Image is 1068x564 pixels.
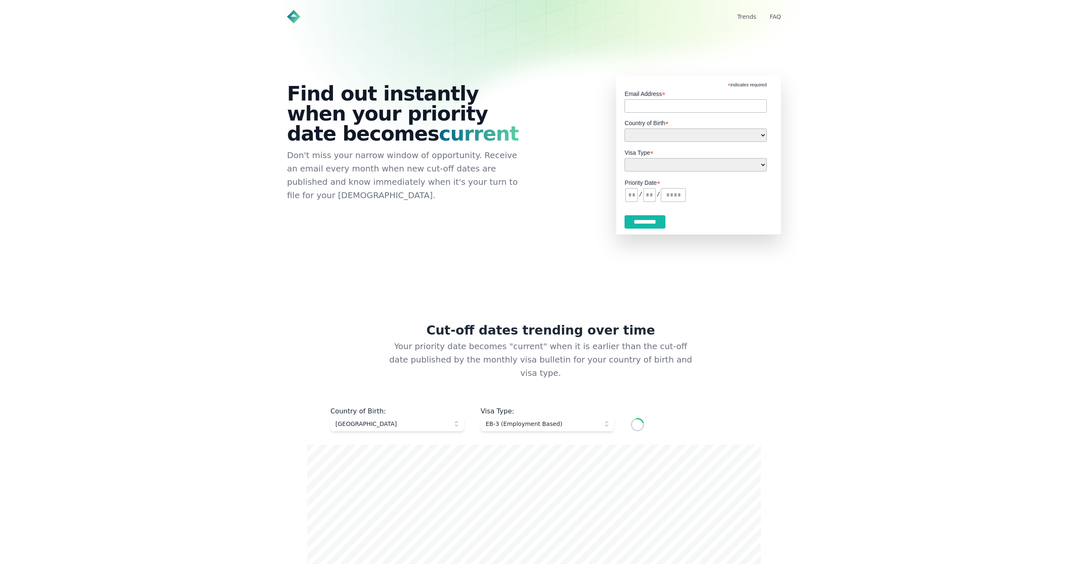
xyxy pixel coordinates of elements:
[486,420,597,428] span: EB-3 (Employment Based)
[330,406,464,416] div: Country of Birth :
[330,416,464,431] button: [GEOGRAPHIC_DATA]
[625,75,766,88] div: indicates required
[287,149,527,202] p: Don't miss your narrow window of opportunity. Receive an email every month when new cut-off dates...
[439,122,519,145] span: current
[625,147,766,157] label: Visa Type
[307,323,761,340] h2: Cut-off dates trending over time
[737,13,756,20] a: Trends
[770,13,781,20] a: FAQ
[639,191,642,198] pre: /
[657,191,660,198] pre: /
[287,83,527,144] h1: Find out instantly when your priority date becomes
[481,416,614,431] button: EB-3 (Employment Based)
[625,177,773,187] label: Priority Date
[481,406,614,416] div: Visa Type :
[625,117,766,127] label: Country of Birth
[625,88,766,98] label: Email Address
[335,420,447,428] span: [GEOGRAPHIC_DATA]
[374,340,694,406] p: Your priority date becomes "current" when it is earlier than the cut-off date published by the mo...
